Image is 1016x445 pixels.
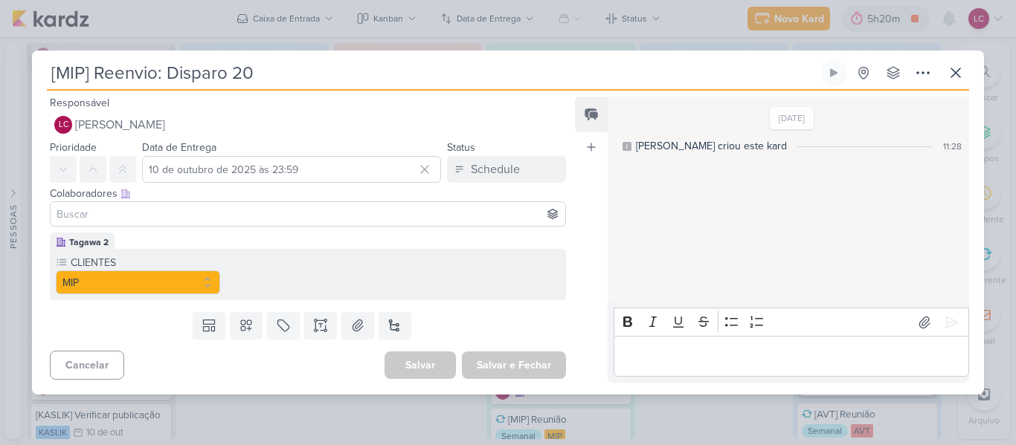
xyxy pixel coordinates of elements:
div: Colaboradores [50,186,566,201]
div: Schedule [471,160,520,178]
div: Este log é visível à todos no kard [623,142,631,151]
button: LC [PERSON_NAME] [50,111,566,138]
label: Status [447,141,475,154]
input: Kard Sem Título [47,59,817,86]
label: Data de Entrega [142,141,216,154]
div: Tagawa 2 [69,236,109,249]
label: Responsável [50,97,109,109]
button: Schedule [447,156,566,183]
label: Prioridade [50,141,97,154]
button: MIP [56,270,220,294]
div: Ligar relógio [828,67,840,79]
div: Laís criou este kard [636,138,787,154]
input: Select a date [142,156,441,183]
label: CLIENTES [69,255,220,270]
button: Cancelar [50,351,124,380]
p: LC [59,121,68,129]
div: Editor toolbar [614,308,969,337]
input: Buscar [54,205,562,223]
div: Editor editing area: main [614,336,969,377]
div: Laís Costa [54,116,72,134]
span: [PERSON_NAME] [75,116,165,134]
div: 11:28 [943,140,962,153]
